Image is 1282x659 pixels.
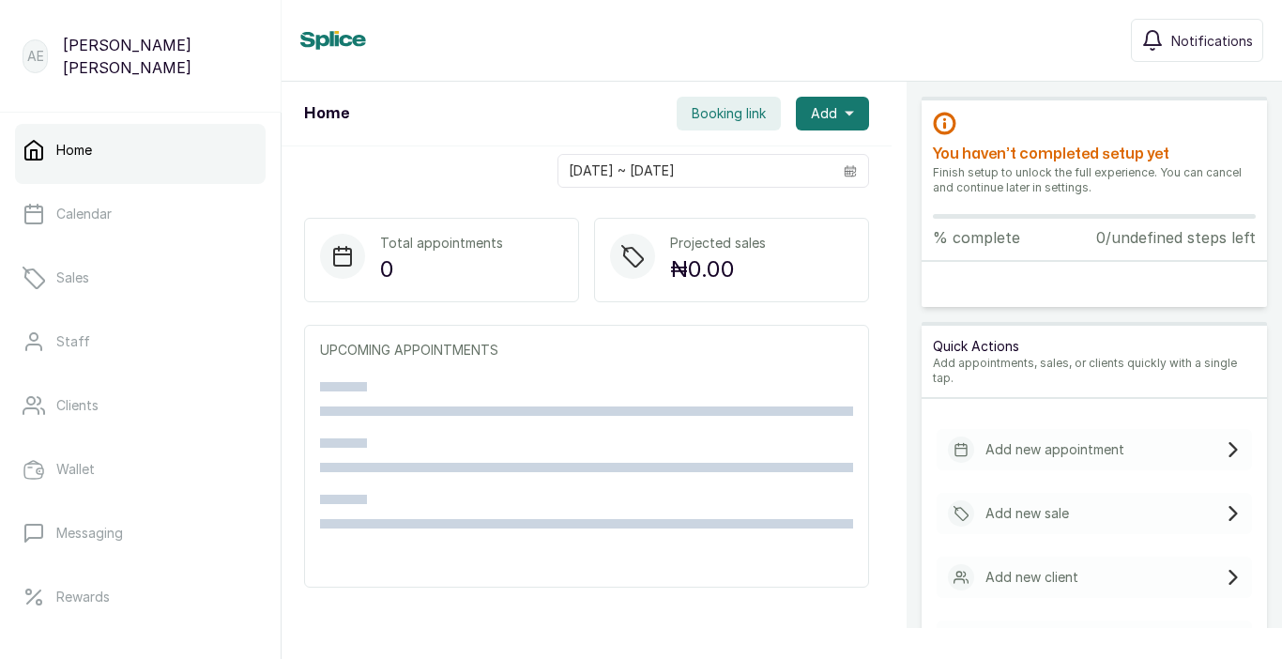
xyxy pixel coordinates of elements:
[56,588,110,606] p: Rewards
[844,164,857,177] svg: calendar
[1131,19,1263,62] button: Notifications
[15,188,266,240] a: Calendar
[15,124,266,176] a: Home
[1096,226,1256,249] p: 0/undefined steps left
[15,507,266,559] a: Messaging
[56,396,99,415] p: Clients
[692,104,766,123] span: Booking link
[27,47,44,66] p: AE
[15,379,266,432] a: Clients
[56,332,90,351] p: Staff
[304,102,349,125] h1: Home
[15,443,266,496] a: Wallet
[56,205,112,223] p: Calendar
[933,337,1256,356] p: Quick Actions
[670,234,766,253] p: Projected sales
[15,252,266,304] a: Sales
[15,315,266,368] a: Staff
[56,524,123,543] p: Messaging
[380,253,503,286] p: 0
[677,97,781,130] button: Booking link
[380,234,503,253] p: Total appointments
[985,440,1124,459] p: Add new appointment
[56,460,95,479] p: Wallet
[933,356,1256,386] p: Add appointments, sales, or clients quickly with a single tap.
[985,568,1078,587] p: Add new client
[796,97,869,130] button: Add
[985,504,1069,523] p: Add new sale
[558,155,832,187] input: Select date
[933,143,1256,165] h2: You haven’t completed setup yet
[933,165,1256,195] p: Finish setup to unlock the full experience. You can cancel and continue later in settings.
[56,268,89,287] p: Sales
[670,253,766,286] p: ₦0.00
[811,104,837,123] span: Add
[320,341,853,360] p: UPCOMING APPOINTMENTS
[15,571,266,623] a: Rewards
[1171,31,1253,51] span: Notifications
[933,226,1020,249] p: % complete
[56,141,92,160] p: Home
[63,34,258,79] p: [PERSON_NAME] [PERSON_NAME]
